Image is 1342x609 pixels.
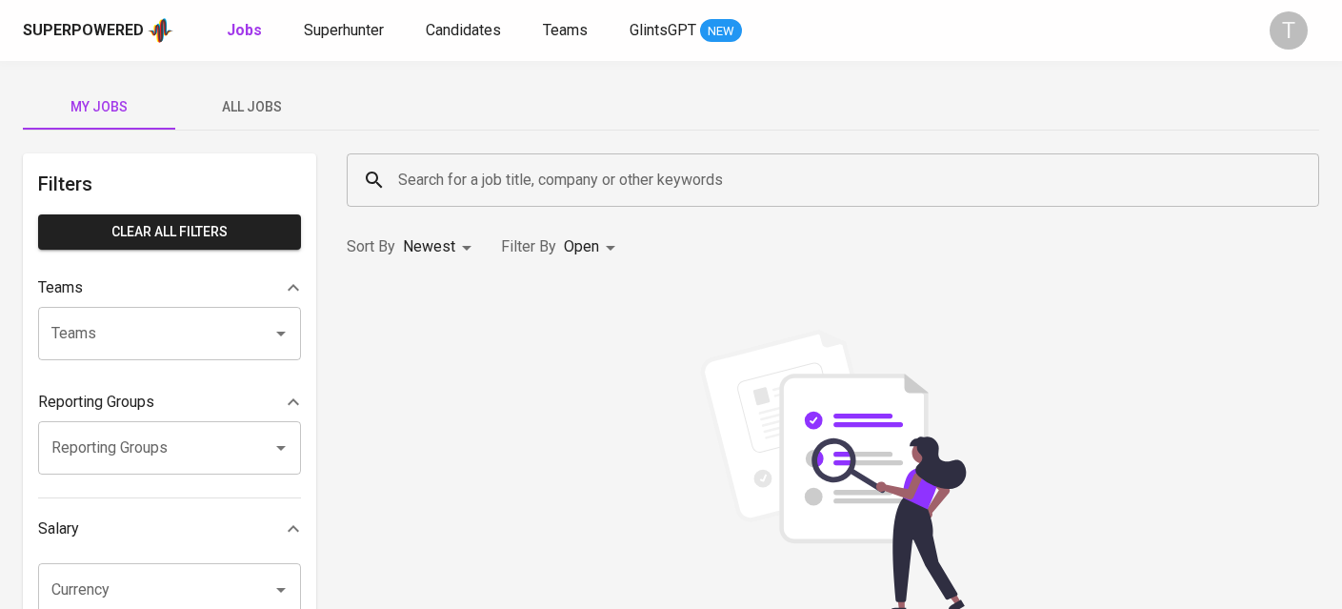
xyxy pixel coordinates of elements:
[23,20,144,42] div: Superpowered
[38,169,301,199] h6: Filters
[38,391,154,414] p: Reporting Groups
[268,435,294,461] button: Open
[38,510,301,548] div: Salary
[34,95,164,119] span: My Jobs
[227,21,262,39] b: Jobs
[268,577,294,603] button: Open
[304,21,384,39] span: Superhunter
[501,235,556,258] p: Filter By
[630,21,696,39] span: GlintsGPT
[1270,11,1308,50] div: T
[426,19,505,43] a: Candidates
[347,235,395,258] p: Sort By
[38,383,301,421] div: Reporting Groups
[23,16,173,45] a: Superpoweredapp logo
[304,19,388,43] a: Superhunter
[53,220,286,244] span: Clear All filters
[564,230,622,265] div: Open
[268,320,294,347] button: Open
[38,518,79,540] p: Salary
[403,235,455,258] p: Newest
[38,214,301,250] button: Clear All filters
[38,269,301,307] div: Teams
[38,276,83,299] p: Teams
[543,21,588,39] span: Teams
[426,21,501,39] span: Candidates
[543,19,591,43] a: Teams
[403,230,478,265] div: Newest
[148,16,173,45] img: app logo
[630,19,742,43] a: GlintsGPT NEW
[700,22,742,41] span: NEW
[187,95,316,119] span: All Jobs
[227,19,266,43] a: Jobs
[564,237,599,255] span: Open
